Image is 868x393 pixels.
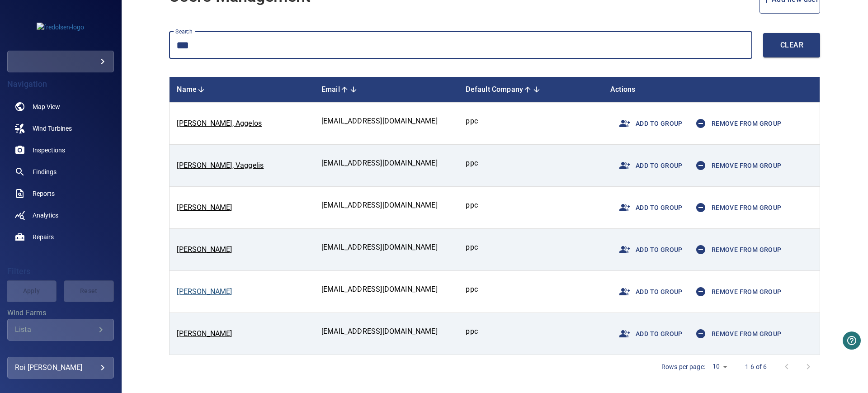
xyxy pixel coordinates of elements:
p: [EMAIL_ADDRESS][DOMAIN_NAME] [321,242,452,253]
a: map noActive [7,96,114,118]
a: findings noActive [7,161,114,183]
a: [PERSON_NAME], Vaggelis [177,161,264,170]
span: Remove from group [690,281,782,303]
p: ppc [466,242,596,253]
a: repairs noActive [7,226,114,248]
a: [PERSON_NAME] [177,245,232,254]
p: [EMAIL_ADDRESS][DOMAIN_NAME] [321,327,452,337]
span: Map View [33,102,60,111]
a: windturbines noActive [7,118,114,139]
button: Remove from group [686,236,785,263]
button: Add to group [610,278,686,305]
div: Lista [15,325,95,334]
span: Remove from group [690,113,782,134]
span: Clear [781,39,802,52]
div: Actions [610,84,812,95]
button: Remove from group [686,320,785,347]
button: Remove from group [686,152,785,179]
button: Remove from group [686,194,785,221]
button: Add to group [610,236,686,263]
a: [PERSON_NAME] [177,329,232,338]
button: Remove from group [686,110,785,137]
p: ppc [466,116,596,127]
div: Default Company [466,84,596,95]
p: ppc [466,284,596,295]
span: Add to group [614,197,683,218]
p: [EMAIL_ADDRESS][DOMAIN_NAME] [321,158,452,169]
p: ppc [466,327,596,337]
div: fredolsen [7,51,114,72]
p: [EMAIL_ADDRESS][DOMAIN_NAME] [321,200,452,211]
div: 10 [709,360,731,374]
p: ppc [466,200,596,211]
a: [PERSON_NAME] [177,203,232,212]
a: reports noActive [7,183,114,204]
span: Reports [33,189,55,198]
span: Remove from group [690,155,782,176]
span: Add to group [614,281,683,303]
div: Wind Farms [7,319,114,341]
span: Repairs [33,232,54,241]
p: Rows per page: [661,362,705,371]
button: Add to group [610,194,686,221]
button: Add to group [610,320,686,347]
th: Toggle SortBy [314,77,459,103]
span: Inspections [33,146,65,155]
div: Name [177,84,307,95]
a: [PERSON_NAME], Aggelos [177,119,262,128]
span: Add to group [614,239,683,260]
span: Findings [33,167,57,176]
p: ppc [466,158,596,169]
span: Add to group [614,323,683,345]
label: Wind Farms [7,309,114,317]
h4: Navigation [7,80,114,89]
img: fredolsen-logo [37,23,84,32]
span: Remove from group [690,323,782,345]
th: Toggle SortBy [170,77,314,103]
p: [EMAIL_ADDRESS][DOMAIN_NAME] [321,116,452,127]
button: Clear [763,33,820,57]
a: inspections noActive [7,139,114,161]
button: Add to group [610,110,686,137]
button: Add to group [610,152,686,179]
span: Wind Turbines [33,124,72,133]
p: 1-6 of 6 [745,362,767,371]
div: Email [321,84,452,95]
a: [PERSON_NAME] [177,287,232,296]
h4: Filters [7,267,114,276]
span: Remove from group [690,197,782,218]
th: Toggle SortBy [458,77,603,103]
div: Roi [PERSON_NAME] [15,360,106,375]
a: analytics noActive [7,204,114,226]
span: Remove from group [690,239,782,260]
span: Analytics [33,211,58,220]
p: [EMAIL_ADDRESS][DOMAIN_NAME] [321,284,452,295]
button: Remove from group [686,278,785,305]
span: Add to group [614,155,683,176]
span: Add to group [614,113,683,134]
